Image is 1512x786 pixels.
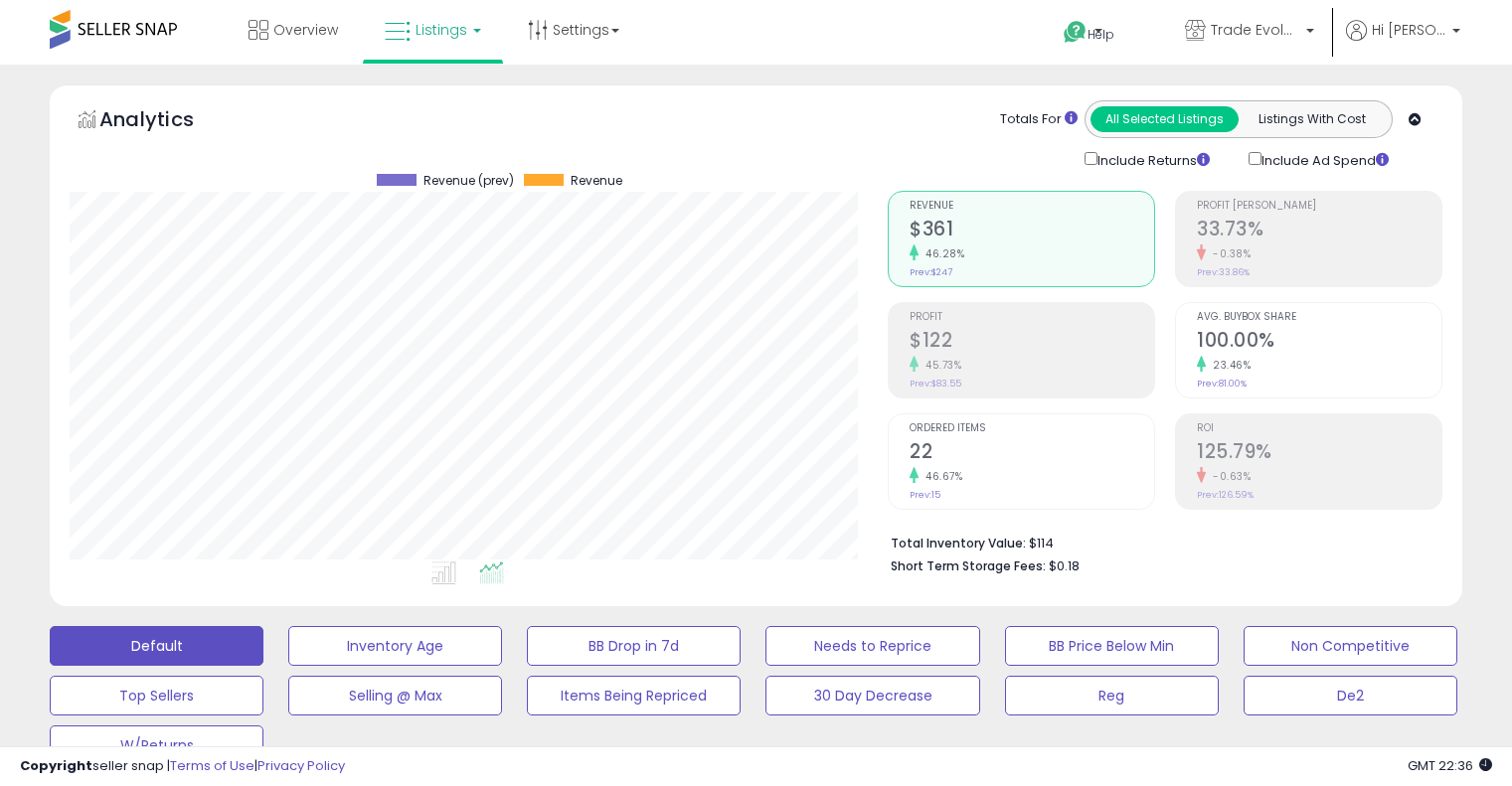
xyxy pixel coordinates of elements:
[1346,20,1460,65] a: Hi [PERSON_NAME]
[910,329,1154,356] h2: $122
[910,378,961,390] small: Prev: $83.55
[1244,676,1457,715] button: De2
[891,530,1428,553] li: $114
[170,756,254,775] a: Terms of Use
[416,20,467,40] span: Listings
[1197,312,1441,323] span: Avg. Buybox Share
[910,266,952,278] small: Prev: $247
[1234,148,1421,171] div: Include Ad Spend
[273,20,338,40] span: Overview
[288,676,502,715] button: Selling @ Max
[50,676,263,715] button: Top Sellers
[1238,106,1386,132] button: Listings With Cost
[1197,201,1441,212] span: Profit [PERSON_NAME]
[910,489,940,501] small: Prev: 15
[1005,626,1219,666] button: BB Price Below Min
[288,626,502,666] button: Inventory Age
[1063,20,1088,45] i: Get Help
[423,174,514,188] span: Revenue (prev)
[20,756,92,775] strong: Copyright
[571,174,622,188] span: Revenue
[1211,20,1300,40] span: Trade Evolution US
[1206,469,1251,484] small: -0.63%
[919,358,961,373] small: 45.73%
[527,626,741,666] button: BB Drop in 7d
[1005,676,1219,715] button: Reg
[1070,148,1234,171] div: Include Returns
[765,626,979,666] button: Needs to Reprice
[1048,5,1153,65] a: Help
[1197,423,1441,434] span: ROI
[20,757,345,776] div: seller snap | |
[910,423,1154,434] span: Ordered Items
[50,725,263,765] button: W/Returns
[891,535,1026,551] b: Total Inventory Value:
[919,246,964,261] small: 46.28%
[910,312,1154,323] span: Profit
[891,557,1046,574] b: Short Term Storage Fees:
[1197,218,1441,244] h2: 33.73%
[527,676,741,715] button: Items Being Repriced
[1049,556,1080,575] span: $0.18
[1088,26,1114,43] span: Help
[257,756,345,775] a: Privacy Policy
[1206,246,1251,261] small: -0.38%
[910,201,1154,212] span: Revenue
[919,469,962,484] small: 46.67%
[1197,378,1247,390] small: Prev: 81.00%
[1197,489,1254,501] small: Prev: 126.59%
[1091,106,1239,132] button: All Selected Listings
[1197,329,1441,356] h2: 100.00%
[50,626,263,666] button: Default
[1197,266,1250,278] small: Prev: 33.86%
[910,218,1154,244] h2: $361
[1408,756,1492,775] span: 2025-08-13 22:36 GMT
[1197,440,1441,467] h2: 125.79%
[910,440,1154,467] h2: 22
[1244,626,1457,666] button: Non Competitive
[1372,20,1446,40] span: Hi [PERSON_NAME]
[99,105,233,138] h5: Analytics
[1000,110,1078,129] div: Totals For
[765,676,979,715] button: 30 Day Decrease
[1206,358,1251,373] small: 23.46%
